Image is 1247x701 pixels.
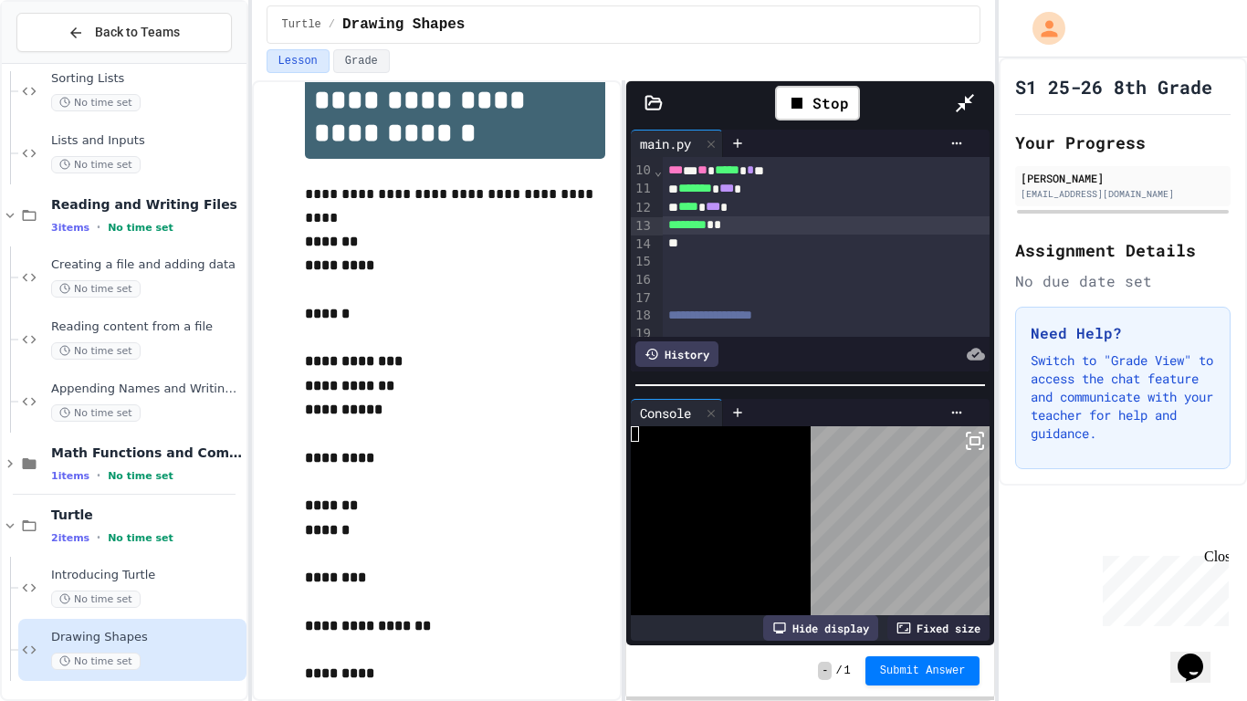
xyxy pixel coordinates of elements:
[51,630,243,645] span: Drawing Shapes
[631,289,654,308] div: 17
[1170,628,1229,683] iframe: chat widget
[51,133,243,149] span: Lists and Inputs
[342,14,465,36] span: Drawing Shapes
[333,49,390,73] button: Grade
[631,162,654,180] div: 10
[631,325,654,343] div: 19
[631,235,654,254] div: 14
[51,591,141,608] span: No time set
[51,94,141,111] span: No time set
[97,468,100,483] span: •
[1015,237,1231,263] h2: Assignment Details
[51,532,89,544] span: 2 items
[108,532,173,544] span: No time set
[51,156,141,173] span: No time set
[631,399,723,426] div: Console
[631,403,700,423] div: Console
[267,49,330,73] button: Lesson
[95,23,180,42] span: Back to Teams
[880,664,966,678] span: Submit Answer
[631,217,654,235] div: 13
[631,130,723,157] div: main.py
[51,280,141,298] span: No time set
[97,530,100,545] span: •
[1015,74,1212,99] h1: S1 25-26 8th Grade
[51,71,243,87] span: Sorting Lists
[654,163,663,178] span: Fold line
[1031,351,1215,443] p: Switch to "Grade View" to access the chat feature and communicate with your teacher for help and ...
[51,382,243,397] span: Appending Names and Writing Files
[97,220,100,235] span: •
[51,257,243,273] span: Creating a file and adding data
[51,568,243,583] span: Introducing Turtle
[16,13,232,52] button: Back to Teams
[1013,7,1070,49] div: My Account
[51,445,243,461] span: Math Functions and Comparators
[631,180,654,198] div: 11
[631,134,700,153] div: main.py
[844,664,851,678] span: 1
[775,86,860,120] div: Stop
[818,662,832,680] span: -
[1031,322,1215,344] h3: Need Help?
[631,253,654,271] div: 15
[1015,270,1231,292] div: No due date set
[329,17,335,32] span: /
[631,199,654,217] div: 12
[887,615,990,641] div: Fixed size
[7,7,126,116] div: Chat with us now!Close
[1095,549,1229,626] iframe: chat widget
[51,342,141,360] span: No time set
[51,222,89,234] span: 3 items
[51,470,89,482] span: 1 items
[51,653,141,670] span: No time set
[1015,130,1231,155] h2: Your Progress
[51,319,243,335] span: Reading content from a file
[282,17,321,32] span: Turtle
[635,341,718,367] div: History
[631,307,654,325] div: 18
[865,656,980,685] button: Submit Answer
[1021,187,1225,201] div: [EMAIL_ADDRESS][DOMAIN_NAME]
[108,222,173,234] span: No time set
[108,470,173,482] span: No time set
[51,196,243,213] span: Reading and Writing Files
[835,664,842,678] span: /
[51,507,243,523] span: Turtle
[631,271,654,289] div: 16
[51,404,141,422] span: No time set
[763,615,878,641] div: Hide display
[1021,170,1225,186] div: [PERSON_NAME]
